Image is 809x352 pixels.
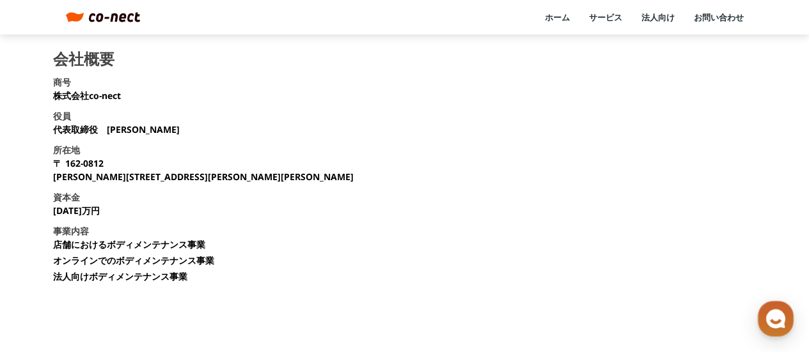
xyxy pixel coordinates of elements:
[53,204,100,217] p: [DATE]万円
[53,190,80,204] h3: 資本金
[641,11,675,23] a: 法人向け
[53,123,180,136] p: 代表取締役 [PERSON_NAME]
[53,89,121,102] p: 株式会社co-nect
[53,51,114,66] h2: 会社概要
[53,157,354,183] p: 〒 162-0812 [PERSON_NAME][STREET_ADDRESS][PERSON_NAME][PERSON_NAME]
[53,270,187,283] li: 法人向けボディメンテナンス事業
[53,238,205,251] li: 店舗におけるボディメンテナンス事業
[589,11,622,23] a: サービス
[545,11,570,23] a: ホーム
[53,109,71,123] h3: 役員
[53,254,214,267] li: オンラインでのボディメンテナンス事業
[53,224,89,238] h3: 事業内容
[53,75,71,89] h3: 商号
[53,143,80,157] h3: 所在地
[694,11,744,23] a: お問い合わせ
